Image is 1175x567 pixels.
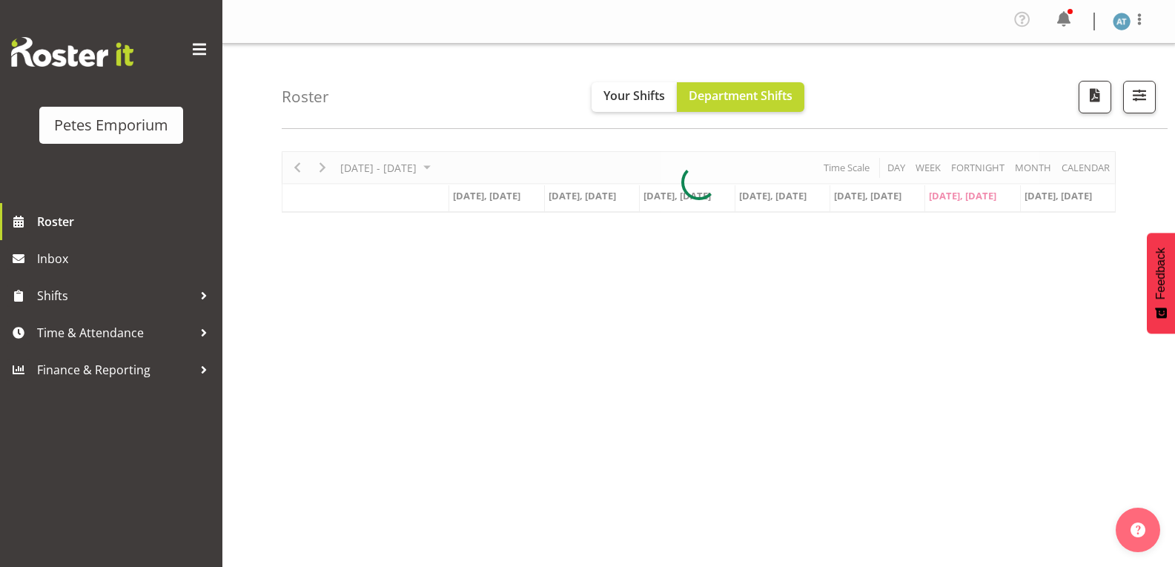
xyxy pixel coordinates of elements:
span: Shifts [37,285,193,307]
span: Inbox [37,248,215,270]
span: Feedback [1154,248,1168,299]
span: Time & Attendance [37,322,193,344]
span: Department Shifts [689,87,792,104]
img: help-xxl-2.png [1131,523,1145,537]
button: Feedback - Show survey [1147,233,1175,334]
img: alex-micheal-taniwha5364.jpg [1113,13,1131,30]
h4: Roster [282,88,329,105]
span: Roster [37,210,215,233]
span: Finance & Reporting [37,359,193,381]
img: Rosterit website logo [11,37,133,67]
button: Department Shifts [677,82,804,112]
div: Petes Emporium [54,114,168,136]
span: Your Shifts [603,87,665,104]
button: Filter Shifts [1123,81,1156,113]
button: Download a PDF of the roster according to the set date range. [1079,81,1111,113]
button: Your Shifts [592,82,677,112]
